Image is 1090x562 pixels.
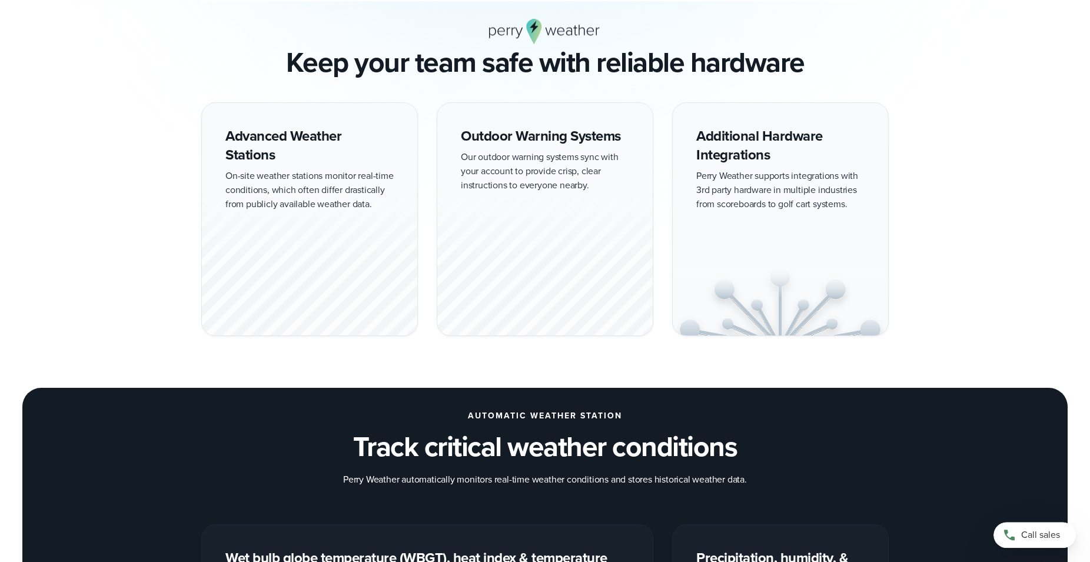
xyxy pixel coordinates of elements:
img: Integration-Light.svg [673,267,888,336]
h2: Keep your team safe with reliable hardware [286,46,805,79]
span: Call sales [1021,528,1060,542]
h3: Track critical weather conditions [353,430,737,463]
a: Call sales [993,522,1076,548]
p: Perry Weather automatically monitors real-time weather conditions and stores historical weather d... [343,473,747,487]
h2: AUTOMATIC WEATHER STATION [468,411,622,421]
